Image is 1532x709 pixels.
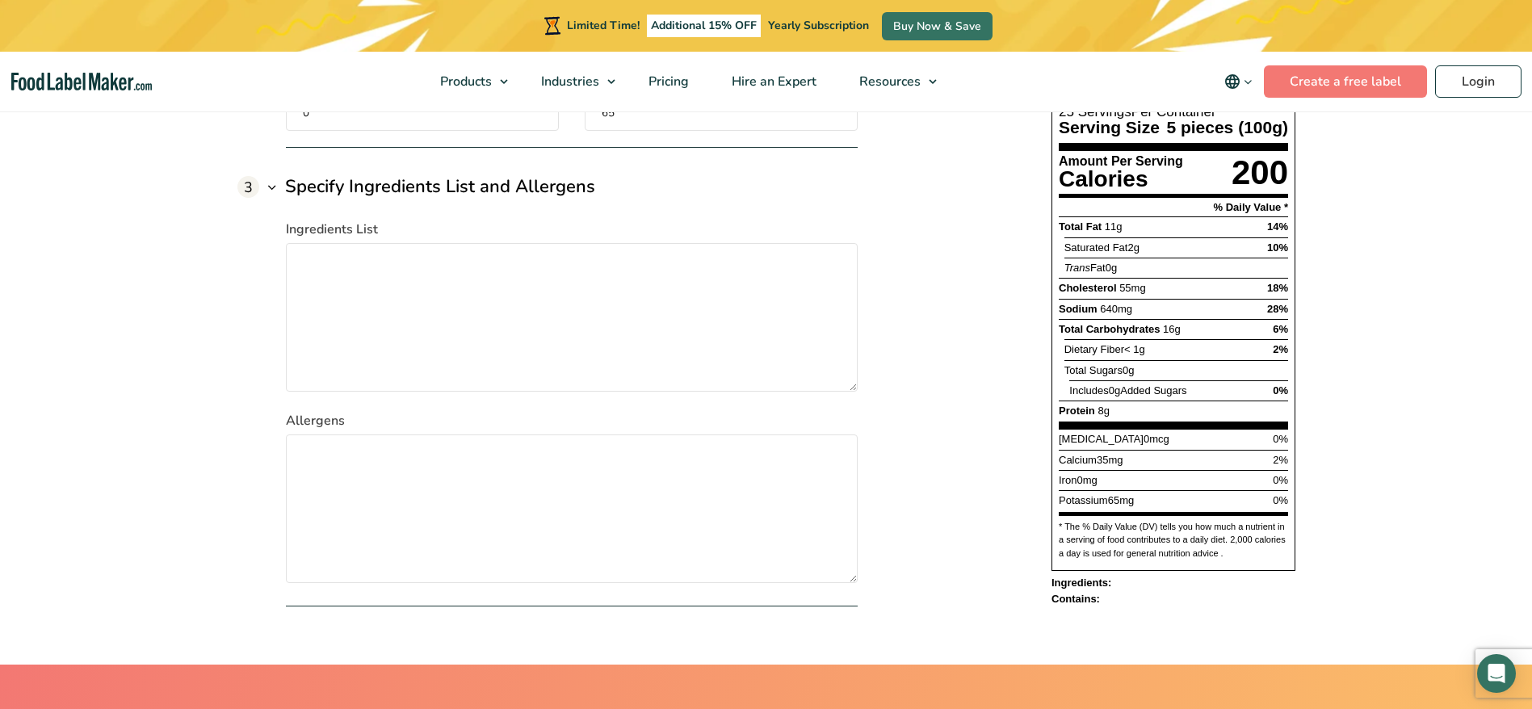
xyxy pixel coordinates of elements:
[647,15,761,37] span: Additional 15% OFF
[1059,323,1160,335] span: Total Carbohydrates
[237,176,259,198] span: 3
[1064,262,1089,274] span: Trans
[1064,345,1144,356] p: Dietary Fiber
[1107,495,1134,507] span: 65mg
[768,18,869,33] span: Yearly Subscription
[1273,474,1288,486] span: 0%
[536,73,601,90] span: Industries
[1273,323,1288,335] span: 6%
[286,220,378,239] span: Ingredients List
[1064,365,1134,376] p: Total Sugars
[1273,454,1288,466] span: 2%
[1213,203,1288,213] p: % Daily Value *
[1108,384,1119,396] span: 0g
[1096,454,1123,466] span: 35mg
[1059,105,1074,120] span: 25
[1266,221,1287,233] span: 14%
[1166,119,1233,137] span: 5 pieces
[1059,434,1169,446] p: [MEDICAL_DATA]
[1273,495,1288,507] span: 0%
[627,52,707,111] a: Pricing
[711,52,834,111] a: Hire an Expert
[1238,119,1272,137] span: 100
[1143,434,1169,446] span: 0mcg
[1273,344,1288,356] span: 2%
[1098,405,1109,417] span: 8g
[644,73,690,90] span: Pricing
[1051,593,1100,605] strong: Contains:
[1266,283,1287,295] span: 18%
[435,73,493,90] span: Products
[1273,434,1288,446] span: 0%
[1100,303,1132,315] span: 640mg
[1069,385,1186,396] p: Includes Added Sugars
[1119,283,1146,295] span: 55mg
[1059,520,1288,560] p: * The % Daily Value (DV) tells you how much a nutrient in a serving of food contributes to a dail...
[1059,283,1146,295] p: Cholesterol
[1064,262,1117,274] p: Fat
[419,52,516,111] a: Products
[1077,474,1097,486] span: 0mg
[1059,496,1134,507] p: Potassium
[1059,156,1183,169] p: Amount Per Serving
[1231,154,1287,192] span: 200
[1272,119,1288,137] span: g
[285,174,595,200] h3: Specify Ingredients List and Allergens
[1059,120,1163,136] p: Serving Size
[1059,455,1123,466] p: Calcium
[1273,384,1288,396] span: 0%
[1059,475,1098,486] p: Iron
[1059,405,1095,417] strong: Protein
[727,73,818,90] span: Hire an Expert
[567,18,640,33] span: Limited Time!
[1077,105,1131,120] span: Servings
[1264,65,1427,98] a: Create a free label
[882,12,993,40] a: Buy Now & Save
[1477,654,1516,693] div: Open Intercom Messenger
[1051,577,1111,589] strong: Ingredients:
[1124,344,1145,356] span: < 1g
[1104,221,1122,233] span: 11g
[1266,241,1287,254] span: 10%
[1059,221,1102,233] strong: Total Fat
[286,411,345,430] span: Allergens
[1435,65,1522,98] a: Login
[1163,323,1181,335] span: 16g
[1064,241,1139,254] span: Saturated Fat
[1059,304,1132,315] p: Sodium
[854,73,922,90] span: Resources
[1122,364,1133,376] span: 0g
[1266,303,1287,315] span: 28%
[1127,241,1139,254] span: 2g
[1105,262,1116,274] span: 0g
[1059,106,1288,120] p: Per Container
[838,52,945,111] a: Resources
[1059,169,1183,191] p: Calories
[520,52,623,111] a: Industries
